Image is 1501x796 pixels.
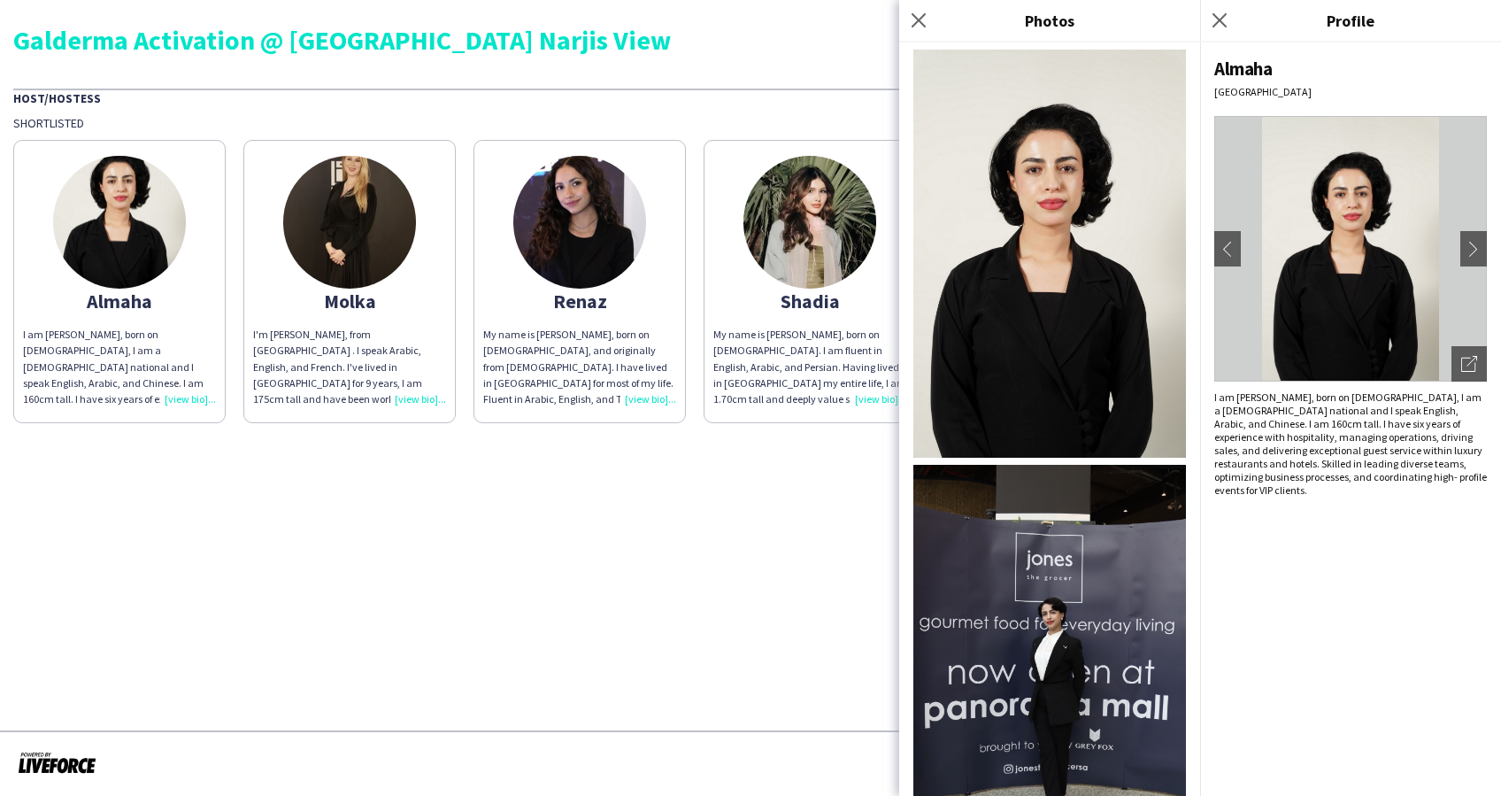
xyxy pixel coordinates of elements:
img: Crew avatar or photo [1214,116,1487,382]
div: Almaha [1214,57,1487,81]
div: Molka [253,293,446,309]
img: Crew photo 0 [913,50,1186,458]
img: thumb-672a4f785de2f.jpeg [743,156,876,289]
div: Host/Hostess [13,89,1488,106]
div: Almaha [23,293,216,309]
div: I am [PERSON_NAME], born on [DEMOGRAPHIC_DATA], I am a [DEMOGRAPHIC_DATA] national and I speak En... [23,327,216,407]
img: thumb-66fc3cc8af0b7.jpeg [283,156,416,289]
div: My name is [PERSON_NAME], born on [DEMOGRAPHIC_DATA], and originally from [DEMOGRAPHIC_DATA]. I h... [483,327,676,407]
img: Powered by Liveforce [18,750,96,775]
div: Galderma Activation @ [GEOGRAPHIC_DATA] Narjis View [13,27,1488,53]
div: My name is [PERSON_NAME], born on [DEMOGRAPHIC_DATA]. I am fluent in English, Arabic, and Persian... [713,327,906,407]
div: I am [PERSON_NAME], born on [DEMOGRAPHIC_DATA], I am a [DEMOGRAPHIC_DATA] national and I speak En... [1214,390,1487,497]
div: Renaz [483,293,676,309]
h3: Photos [899,9,1200,32]
div: Shortlisted [13,115,1488,131]
div: I'm [PERSON_NAME], from [GEOGRAPHIC_DATA] . I speak Arabic, English, and French. I've lived in [G... [253,327,446,407]
img: thumb-6cf3761b-a91a-4e67-9ce6-6902d294ea4f.jpg [53,156,186,289]
div: Shadia [713,293,906,309]
div: [GEOGRAPHIC_DATA] [1214,85,1487,98]
div: Open photos pop-in [1451,346,1487,382]
h3: Profile [1200,9,1501,32]
img: thumb-66e5d0fb24c9f.jpeg [513,156,646,289]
